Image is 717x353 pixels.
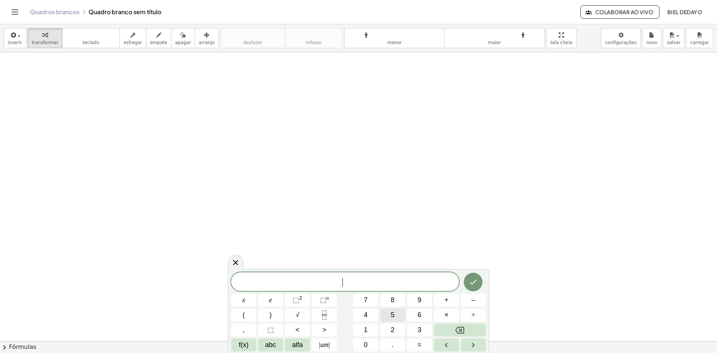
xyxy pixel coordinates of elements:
font: abc [265,341,276,349]
font: salvar [667,40,680,45]
a: Quadros brancos [30,8,80,16]
button: Mais [434,294,459,307]
button: Menor que [285,323,310,337]
button: tecladoteclado [62,28,120,48]
button: novo [642,28,661,48]
font: inserir [8,40,22,45]
button: x [231,294,256,307]
font: Biel Dedayo [667,9,702,15]
font: teclado [83,40,99,45]
font: esfregar [124,40,142,45]
font: | [329,341,330,349]
button: transformar [28,28,62,48]
button: Feito [464,273,482,291]
button: Fração [312,309,337,322]
button: Dividir [461,309,486,322]
font: apagar [175,40,191,45]
font: Fórmulas [9,343,36,350]
button: 5 [380,309,405,322]
button: refazerrefazer [285,28,343,48]
font: e [269,296,272,304]
button: Alfabeto [258,338,283,352]
button: esfregar [119,28,146,48]
font: 4 [364,311,367,319]
button: Colaborar ao vivo [580,5,659,19]
font: ( [243,311,245,319]
button: Biel Dedayo [661,5,708,19]
font: refazer [306,40,322,45]
font: desfazer [243,40,262,45]
font: 5 [391,311,394,319]
font: 2 [391,326,394,334]
button: ( [231,309,256,322]
button: Menos [461,294,486,307]
font: , [243,326,245,334]
font: √ [296,311,299,319]
button: É igual a [407,338,432,352]
font: ⬚ [293,296,299,304]
font: carregar [690,40,709,45]
font: | [319,341,320,349]
font: ) [270,311,272,319]
button: Alternar navegação [9,6,21,18]
button: 9 [407,294,432,307]
font: 6 [418,311,421,319]
button: salvar [663,28,685,48]
button: Sobrescrito [312,294,337,307]
button: empate [146,28,171,48]
button: Seta para a esquerda [434,338,459,352]
font: ÷ [472,311,475,319]
button: , [231,323,256,337]
font: 9 [418,296,421,304]
font: 0 [364,341,367,349]
font: . [392,341,394,349]
button: 6 [407,309,432,322]
button: configurações [601,28,640,48]
button: ) [258,309,283,322]
font: maior [488,40,501,45]
font: × [444,311,448,319]
button: tela cheia [546,28,577,48]
font: 8 [391,296,394,304]
font: novo [646,40,657,45]
font: 7 [364,296,367,304]
font: refazer [289,31,339,38]
font: formato_tamanho [348,31,441,38]
button: 0 [353,338,378,352]
button: 8 [380,294,405,307]
button: 2 [380,323,405,337]
font: < [295,326,299,334]
font: n [326,295,329,301]
button: Seta para a direita [461,338,486,352]
button: . [380,338,405,352]
button: 1 [353,323,378,337]
font: 2 [299,295,302,301]
font: tela cheia [550,40,572,45]
button: inserir [4,28,26,48]
font: empate [150,40,167,45]
font: 3 [418,326,421,334]
button: 4 [353,309,378,322]
button: Funções [231,338,256,352]
button: 7 [353,294,378,307]
button: Raiz quadrada [285,309,310,322]
button: desfazerdesfazer [220,28,285,48]
font: menor [387,40,402,45]
font: configurações [605,40,636,45]
button: formato_tamanhomenor [344,28,445,48]
button: Backspace [434,323,486,337]
button: e [258,294,283,307]
button: arranjo [195,28,219,48]
font: > [322,326,326,334]
font: = [418,341,422,349]
button: Espaço reservado [258,323,283,337]
button: Tempos [434,309,459,322]
button: alfabeto grego [285,338,310,352]
button: formato_tamanhomaior [444,28,545,48]
font: transformar [32,40,58,45]
font: teclado [66,31,116,38]
font: alfa [292,341,303,349]
font: desfazer [224,31,281,38]
font: ⬚ [267,326,274,334]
